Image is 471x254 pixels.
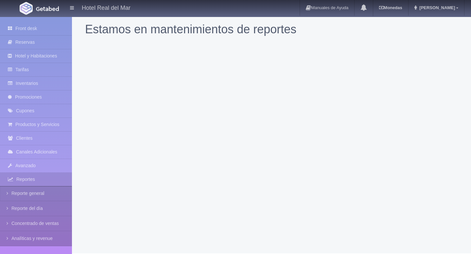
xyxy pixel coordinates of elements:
img: Getabed [20,2,33,15]
span: [PERSON_NAME] [418,5,455,10]
b: Monedas [379,5,402,10]
img: Getabed [36,6,59,11]
h1: Estamos en mantenimientos de reportes [85,23,458,36]
h4: Hotel Real del Mar [82,3,131,11]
